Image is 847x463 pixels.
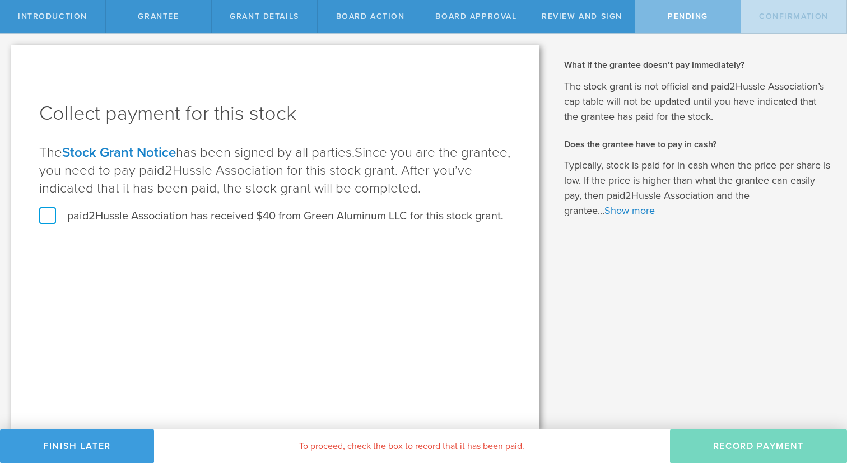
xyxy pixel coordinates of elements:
span: Confirmation [759,12,829,21]
span: Review and Sign [542,12,622,21]
span: Pending [668,12,708,21]
a: Show more [604,204,655,217]
span: To proceed, check the box to record that it has been paid. [299,441,524,452]
span: Introduction [18,12,87,21]
h2: Does the grantee have to pay in cash? [564,138,830,151]
button: Record Payment [670,429,847,463]
span: Grant Details [230,12,299,21]
span: Board Approval [435,12,516,21]
iframe: Chat Widget [791,376,847,429]
p: The stock grant is not official and paid2Hussle Association’s cap table will not be updated until... [564,79,830,124]
span: Board Action [336,12,405,21]
h2: What if the grantee doesn’t pay immediately? [564,59,830,71]
h1: Collect payment for this stock [39,100,511,127]
label: paid2Hussle Association has received $40 from Green Aluminum LLC for this stock grant. [39,209,504,223]
span: Grantee [138,12,179,21]
p: The has been signed by all parties. [39,144,511,198]
span: Since you are the grantee, you need to pay paid2Hussle Association for this stock grant. After yo... [39,144,510,197]
a: Stock Grant Notice [62,144,176,161]
p: Typically, stock is paid for in cash when the price per share is low. If the price is higher than... [564,158,830,218]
